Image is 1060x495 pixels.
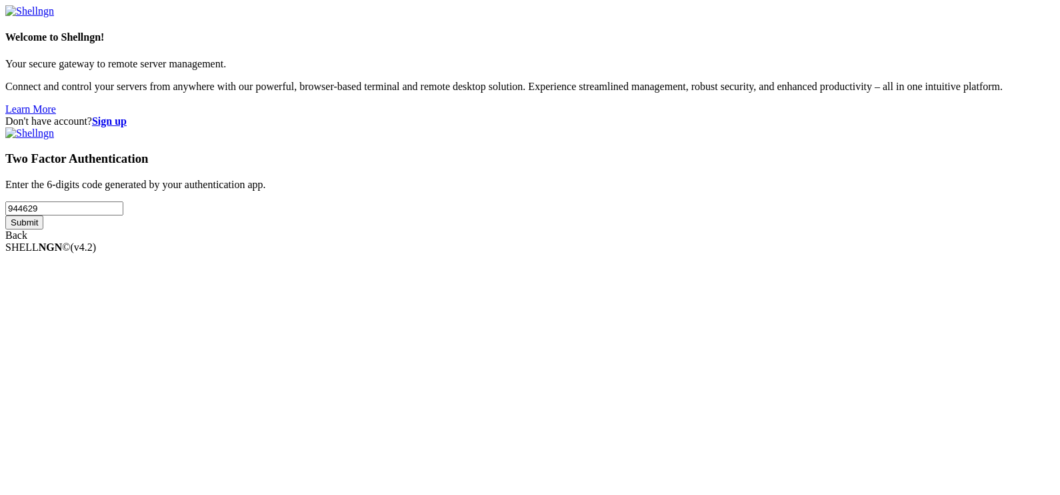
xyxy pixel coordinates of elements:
span: SHELL © [5,241,96,253]
a: Sign up [92,115,127,127]
img: Shellngn [5,127,54,139]
b: NGN [39,241,63,253]
span: 4.2.0 [71,241,97,253]
p: Your secure gateway to remote server management. [5,58,1055,70]
h3: Two Factor Authentication [5,151,1055,166]
img: Shellngn [5,5,54,17]
a: Learn More [5,103,56,115]
p: Connect and control your servers from anywhere with our powerful, browser-based terminal and remo... [5,81,1055,93]
div: Don't have account? [5,115,1055,127]
input: Submit [5,215,43,229]
a: Back [5,229,27,241]
p: Enter the 6-digits code generated by your authentication app. [5,179,1055,191]
input: Two factor code [5,201,123,215]
h4: Welcome to Shellngn! [5,31,1055,43]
